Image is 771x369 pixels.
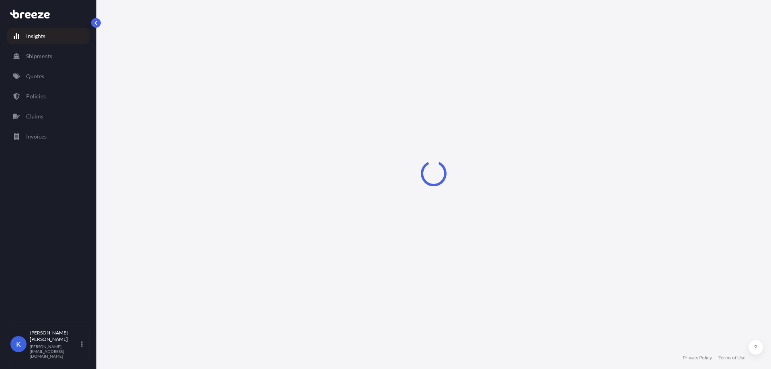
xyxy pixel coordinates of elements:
a: Shipments [7,48,90,64]
a: Policies [7,88,90,104]
a: Claims [7,108,90,124]
p: Shipments [26,52,52,60]
p: Quotes [26,72,44,80]
p: Insights [26,32,45,40]
a: Terms of Use [718,355,745,361]
p: [PERSON_NAME] [PERSON_NAME] [30,330,80,342]
span: K [16,340,21,348]
p: Policies [26,92,46,100]
p: [PERSON_NAME][EMAIL_ADDRESS][DOMAIN_NAME] [30,344,80,359]
a: Invoices [7,128,90,145]
a: Quotes [7,68,90,84]
a: Privacy Policy [683,355,712,361]
a: Insights [7,28,90,44]
p: Claims [26,112,43,120]
p: Invoices [26,133,47,141]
